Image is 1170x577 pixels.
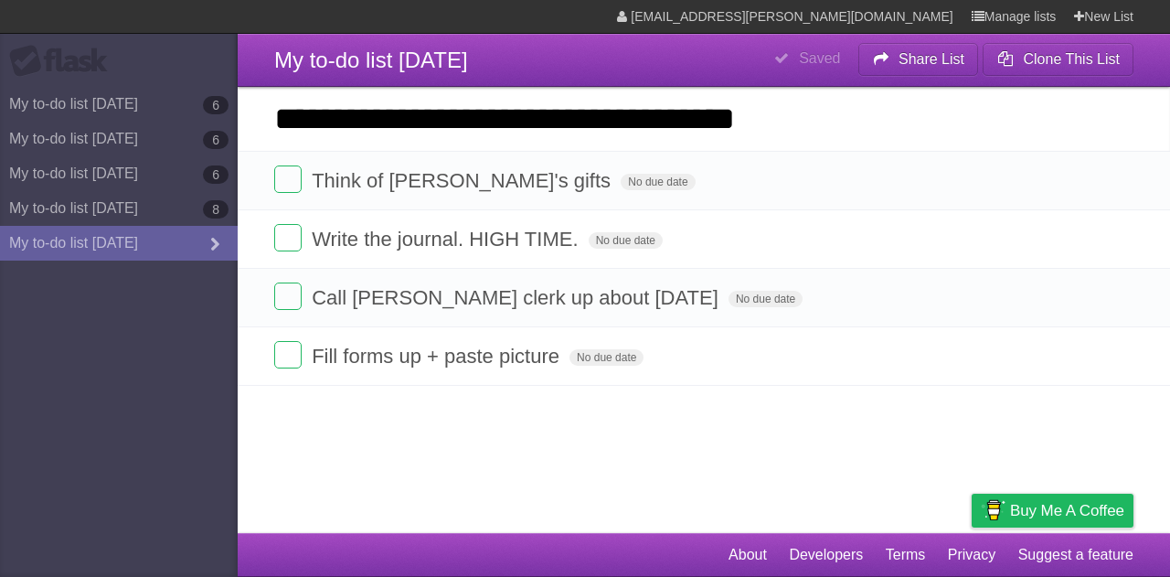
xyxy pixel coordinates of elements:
[274,224,302,251] label: Done
[972,494,1133,528] a: Buy me a coffee
[729,538,767,572] a: About
[274,166,302,193] label: Done
[886,538,926,572] a: Terms
[621,174,695,190] span: No due date
[274,48,468,72] span: My to-do list [DATE]
[948,538,995,572] a: Privacy
[274,283,302,310] label: Done
[312,169,615,192] span: Think of [PERSON_NAME]'s gifts
[1023,51,1120,67] b: Clone This List
[274,341,302,369] label: Done
[983,43,1133,76] button: Clone This List
[312,345,564,368] span: Fill forms up + paste picture
[858,43,979,76] button: Share List
[899,51,964,67] b: Share List
[1010,495,1124,527] span: Buy me a coffee
[981,495,1005,526] img: Buy me a coffee
[1018,538,1133,572] a: Suggest a feature
[312,286,723,309] span: Call [PERSON_NAME] clerk up about [DATE]
[203,166,229,184] b: 6
[729,291,803,307] span: No due date
[203,96,229,114] b: 6
[589,232,663,249] span: No due date
[203,200,229,219] b: 8
[789,538,863,572] a: Developers
[312,228,582,251] span: Write the journal. HIGH TIME.
[799,50,840,66] b: Saved
[569,349,643,366] span: No due date
[203,131,229,149] b: 6
[9,45,119,78] div: Flask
